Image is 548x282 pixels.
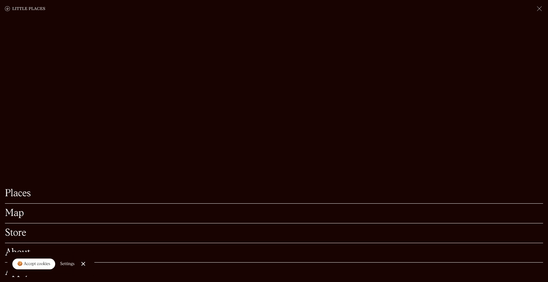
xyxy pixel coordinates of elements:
[5,228,543,238] a: Store
[5,248,543,258] a: About
[60,262,75,266] div: Settings
[5,189,543,198] a: Places
[12,259,55,270] a: 🍪 Accept cookies
[77,258,89,270] a: Close Cookie Popup
[17,261,50,267] div: 🍪 Accept cookies
[5,267,543,277] a: Apply
[5,209,543,218] a: Map
[60,257,75,271] a: Settings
